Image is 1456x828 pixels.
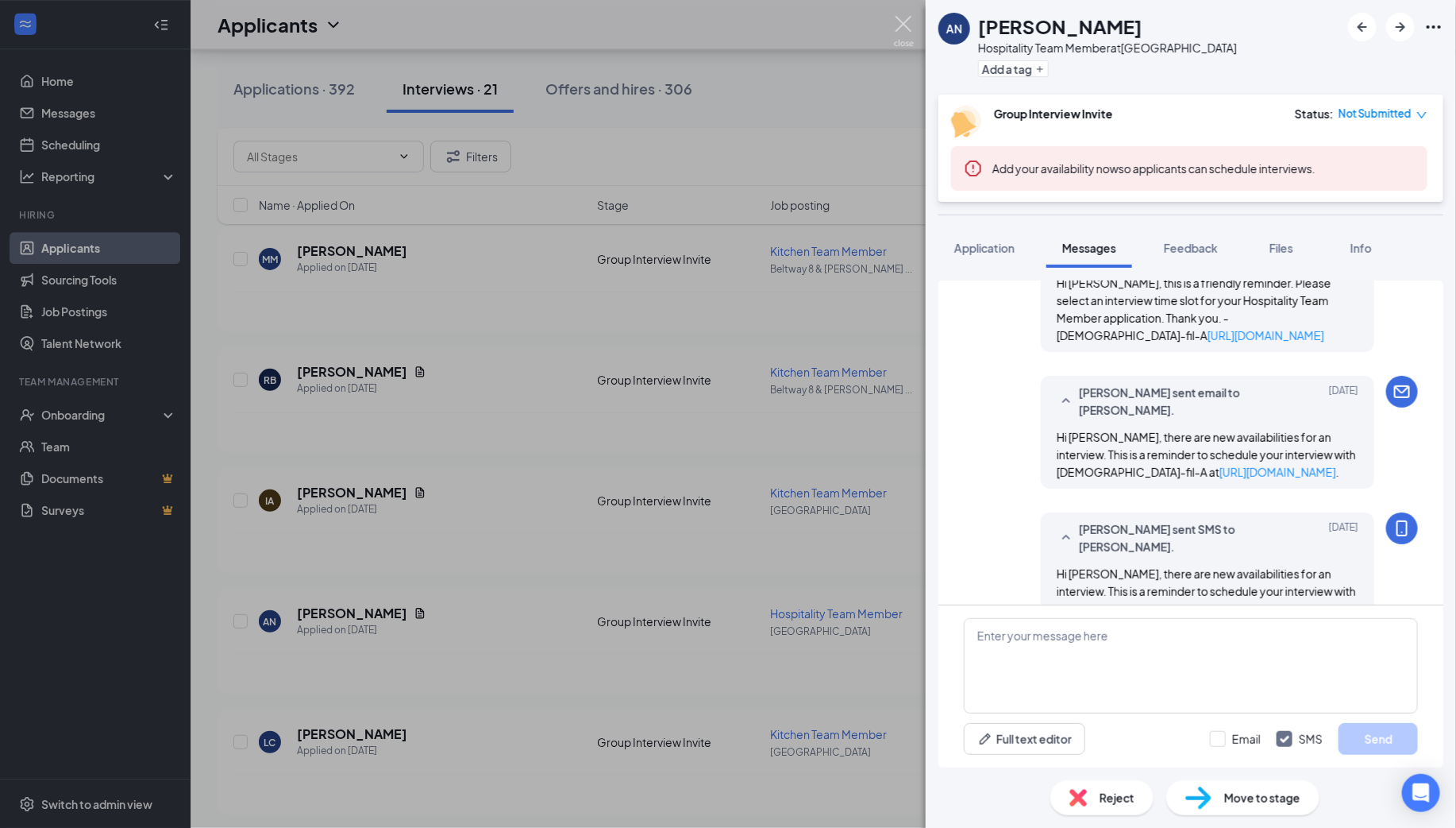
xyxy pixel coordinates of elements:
[1224,789,1300,807] span: Move to stage
[1100,789,1134,807] span: Reject
[1350,241,1372,255] span: Info
[1057,567,1356,616] span: Hi [PERSON_NAME], there are new availabilities for an interview. This is a reminder to schedule y...
[964,159,983,178] svg: Error
[1424,17,1443,37] svg: Ellipses
[1416,110,1427,121] span: down
[1057,392,1076,411] svg: SmallChevronUp
[1392,519,1412,538] svg: MobileSms
[1339,723,1418,755] button: Send
[1057,528,1076,547] svg: SmallChevronUp
[1035,64,1045,74] svg: Plus
[992,161,1315,176] span: so applicants can schedule interviews.
[1079,520,1287,555] span: [PERSON_NAME] sent SMS to [PERSON_NAME].
[1353,17,1372,37] svg: ArrowLeftNew
[1057,430,1356,479] span: Hi [PERSON_NAME], there are new availabilities for an interview. This is a reminder to schedule y...
[1219,465,1336,479] a: [URL][DOMAIN_NAME]
[1295,106,1334,122] div: Status :
[1339,106,1412,122] span: Not Submitted
[978,60,1049,77] button: PlusAdd a tag
[1269,241,1293,255] span: Files
[992,161,1119,176] button: Add your availability now
[1391,17,1410,37] svg: ArrowRight
[1208,328,1324,342] a: [URL][DOMAIN_NAME]
[978,13,1142,40] h1: [PERSON_NAME]
[964,723,1085,755] button: Full text editorPen
[1329,384,1358,419] span: [DATE]
[978,40,1237,56] div: Hospitality Team Member at [GEOGRAPHIC_DATA]
[994,106,1113,121] b: Group Interview Invite
[1164,241,1218,255] span: Feedback
[1402,774,1440,812] div: Open Intercom Messenger
[1386,13,1415,41] button: ArrowRight
[1079,384,1287,419] span: [PERSON_NAME] sent email to [PERSON_NAME].
[946,21,962,37] div: AN
[1062,241,1116,255] span: Messages
[954,241,1015,255] span: Application
[1329,520,1358,555] span: [DATE]
[1219,602,1336,616] a: [URL][DOMAIN_NAME]
[1348,13,1377,41] button: ArrowLeftNew
[1392,382,1412,401] svg: Email
[977,731,993,747] svg: Pen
